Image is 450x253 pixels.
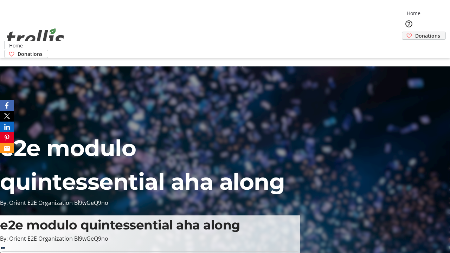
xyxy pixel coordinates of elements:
a: Donations [402,32,446,40]
a: Home [5,42,27,49]
a: Home [402,9,425,17]
button: Help [402,17,416,31]
button: Cart [402,40,416,54]
span: Donations [415,32,440,39]
span: Donations [18,50,43,58]
img: Orient E2E Organization Bl9wGeQ9no's Logo [4,20,67,56]
a: Donations [4,50,48,58]
span: Home [9,42,23,49]
span: Home [407,9,420,17]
